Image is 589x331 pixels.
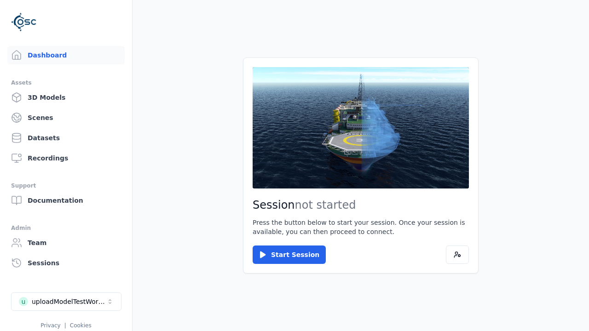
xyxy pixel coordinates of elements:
div: uploadModelTestWorkspace [32,297,106,306]
h2: Session [253,198,469,212]
div: u [19,297,28,306]
div: Support [11,180,121,191]
p: Press the button below to start your session. Once your session is available, you can then procee... [253,218,469,236]
a: Scenes [7,108,125,127]
span: | [64,322,66,329]
button: Start Session [253,245,326,264]
a: Dashboard [7,46,125,64]
a: 3D Models [7,88,125,107]
a: Privacy [40,322,60,329]
a: Documentation [7,191,125,210]
a: Datasets [7,129,125,147]
a: Cookies [70,322,92,329]
img: Logo [11,9,37,35]
div: Admin [11,223,121,234]
span: not started [295,199,356,211]
a: Recordings [7,149,125,167]
div: Assets [11,77,121,88]
button: Select a workspace [11,292,121,311]
a: Sessions [7,254,125,272]
a: Team [7,234,125,252]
